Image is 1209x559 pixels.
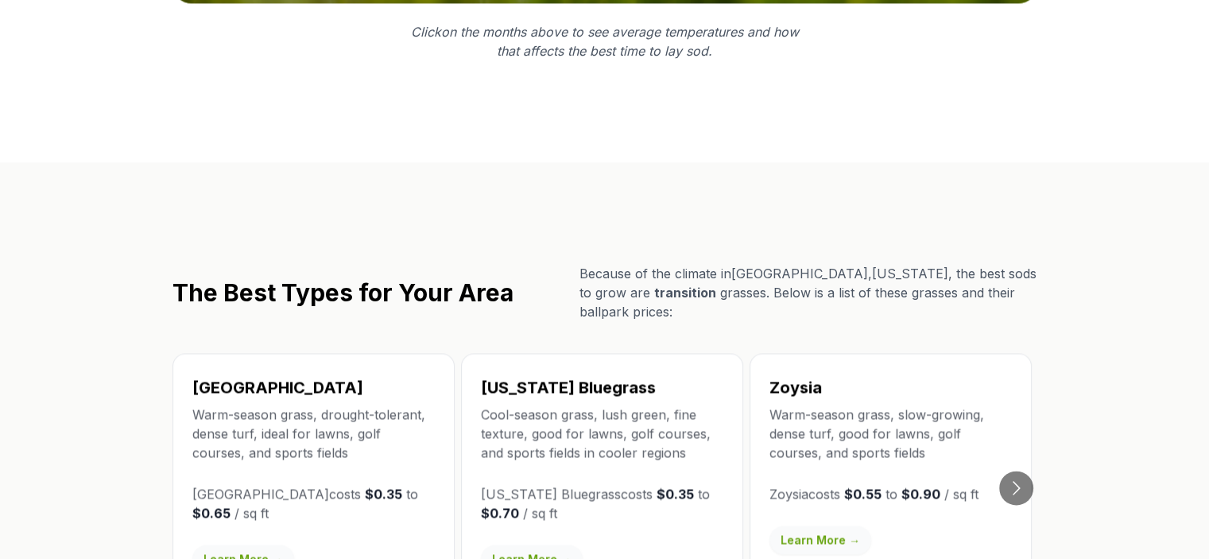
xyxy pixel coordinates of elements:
h3: [GEOGRAPHIC_DATA] [192,376,435,398]
span: transition [654,285,716,301]
p: Warm-season grass, slow-growing, dense turf, good for lawns, golf courses, and sports fields [769,405,1012,462]
p: Because of the climate in [GEOGRAPHIC_DATA] , [US_STATE] , the best sods to grow are grasses. Bel... [579,264,1037,321]
strong: $0.70 [481,505,519,521]
button: Go to next slide [999,471,1033,505]
h3: Zoysia [769,376,1012,398]
strong: $0.65 [192,505,231,521]
p: Zoysia costs to / sq ft [769,484,1012,503]
p: [GEOGRAPHIC_DATA] costs to / sq ft [192,484,435,522]
strong: $0.35 [657,486,694,502]
p: Warm-season grass, drought-tolerant, dense turf, ideal for lawns, golf courses, and sports fields [192,405,435,462]
p: Cool-season grass, lush green, fine texture, good for lawns, golf courses, and sports fields in c... [481,405,723,462]
a: Learn More → [769,526,871,554]
p: [US_STATE] Bluegrass costs to / sq ft [481,484,723,522]
strong: $0.90 [901,486,940,502]
h2: The Best Types for Your Area [172,278,513,307]
strong: $0.35 [365,486,402,502]
h3: [US_STATE] Bluegrass [481,376,723,398]
strong: $0.55 [844,486,882,502]
p: Click on the months above to see average temperatures and how that affects the best time to lay sod. [401,22,808,60]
